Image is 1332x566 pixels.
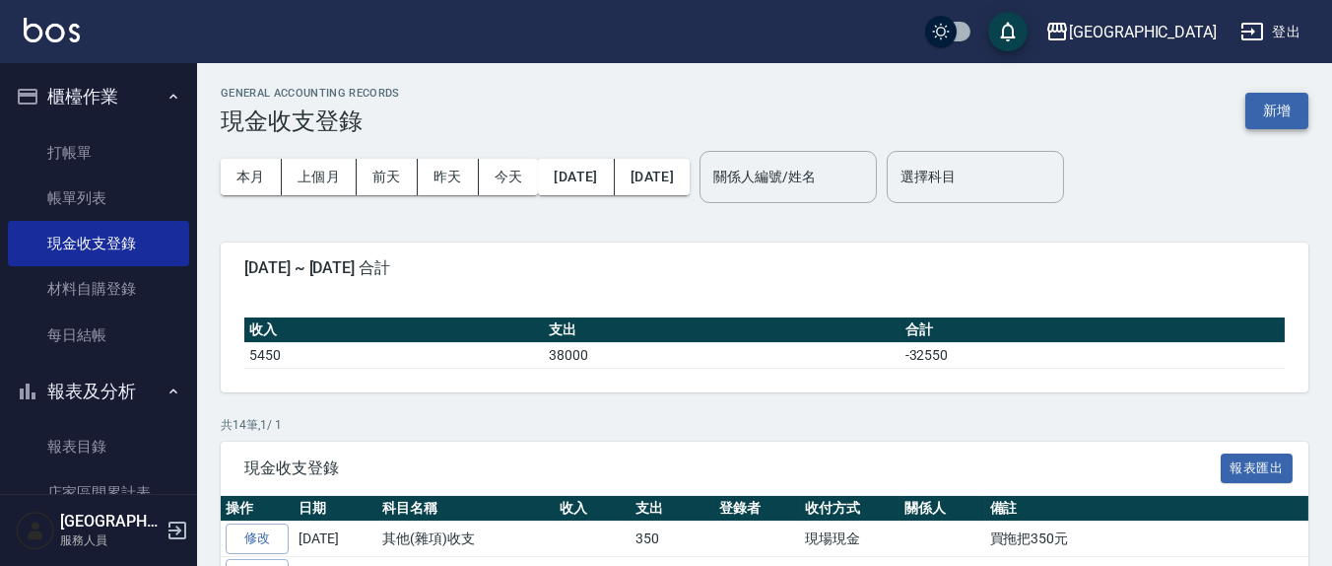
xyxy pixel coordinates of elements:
button: 昨天 [418,159,479,195]
th: 收付方式 [800,496,899,522]
button: [GEOGRAPHIC_DATA] [1037,12,1225,52]
a: 現金收支登錄 [8,221,189,266]
a: 修改 [226,524,289,554]
th: 支出 [544,318,900,343]
button: 櫃檯作業 [8,71,189,122]
button: save [988,12,1028,51]
a: 每日結帳 [8,313,189,358]
a: 打帳單 [8,130,189,176]
th: 登錄者 [714,496,800,522]
button: 今天 [479,159,539,195]
h5: [GEOGRAPHIC_DATA] [60,512,161,531]
img: Person [16,511,55,550]
a: 店家區間累計表 [8,470,189,516]
th: 操作 [221,496,294,522]
th: 科目名稱 [377,496,555,522]
button: [DATE] [615,159,690,195]
td: 350 [631,522,714,557]
button: 上個月 [282,159,357,195]
button: 新增 [1245,93,1308,129]
th: 收入 [244,318,544,343]
td: 5450 [244,342,544,368]
button: 報表匯出 [1221,454,1294,484]
p: 共 14 筆, 1 / 1 [221,416,1308,434]
a: 報表目錄 [8,424,189,469]
h2: GENERAL ACCOUNTING RECORDS [221,87,400,100]
button: 登出 [1232,14,1308,50]
h3: 現金收支登錄 [221,107,400,135]
td: 38000 [544,342,900,368]
td: 其他(雜項)收支 [377,522,555,557]
th: 支出 [631,496,714,522]
a: 帳單列表 [8,176,189,221]
img: Logo [24,18,80,42]
a: 報表匯出 [1221,458,1294,476]
button: 報表及分析 [8,366,189,417]
div: [GEOGRAPHIC_DATA] [1069,20,1217,44]
button: [DATE] [538,159,614,195]
a: 材料自購登錄 [8,266,189,312]
th: 關係人 [899,496,985,522]
th: 合計 [900,318,1285,343]
span: 現金收支登錄 [244,459,1221,478]
p: 服務人員 [60,531,161,549]
th: 日期 [294,496,377,522]
span: [DATE] ~ [DATE] 合計 [244,258,1285,278]
a: 新增 [1245,101,1308,119]
td: 現場現金 [800,522,899,557]
button: 本月 [221,159,282,195]
td: [DATE] [294,522,377,557]
button: 前天 [357,159,418,195]
td: -32550 [900,342,1285,368]
th: 收入 [555,496,631,522]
